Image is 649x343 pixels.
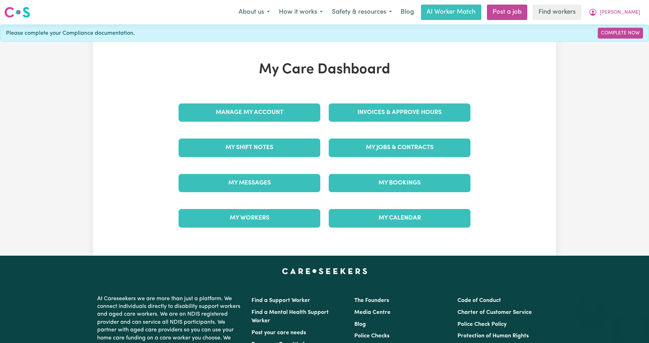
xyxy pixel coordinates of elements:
[396,5,418,20] a: Blog
[584,5,645,20] button: My Account
[282,268,367,274] a: Careseekers home page
[4,4,30,20] a: Careseekers logo
[487,5,527,20] a: Post a job
[354,322,366,327] a: Blog
[179,139,320,157] a: My Shift Notes
[621,315,643,337] iframe: Button to launch messaging window
[327,5,396,20] button: Safety & resources
[533,5,581,20] a: Find workers
[457,310,532,315] a: Charter of Customer Service
[329,103,470,122] a: Invoices & Approve Hours
[354,333,389,339] a: Police Checks
[457,333,529,339] a: Protection of Human Rights
[252,298,310,303] a: Find a Support Worker
[598,28,643,39] a: Complete Now
[6,29,135,38] span: Please complete your Compliance documentation.
[329,209,470,227] a: My Calendar
[179,209,320,227] a: My Workers
[234,5,274,20] button: About us
[4,6,30,19] img: Careseekers logo
[457,322,507,327] a: Police Check Policy
[354,310,390,315] a: Media Centre
[584,298,598,312] iframe: Close message
[421,5,481,20] a: AI Worker Match
[600,9,640,16] span: [PERSON_NAME]
[457,298,501,303] a: Code of Conduct
[179,174,320,192] a: My Messages
[252,310,329,324] a: Find a Mental Health Support Worker
[179,103,320,122] a: Manage My Account
[252,330,306,336] a: Post your care needs
[174,61,475,78] h1: My Care Dashboard
[274,5,327,20] button: How it works
[354,298,389,303] a: The Founders
[329,174,470,192] a: My Bookings
[329,139,470,157] a: My Jobs & Contracts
